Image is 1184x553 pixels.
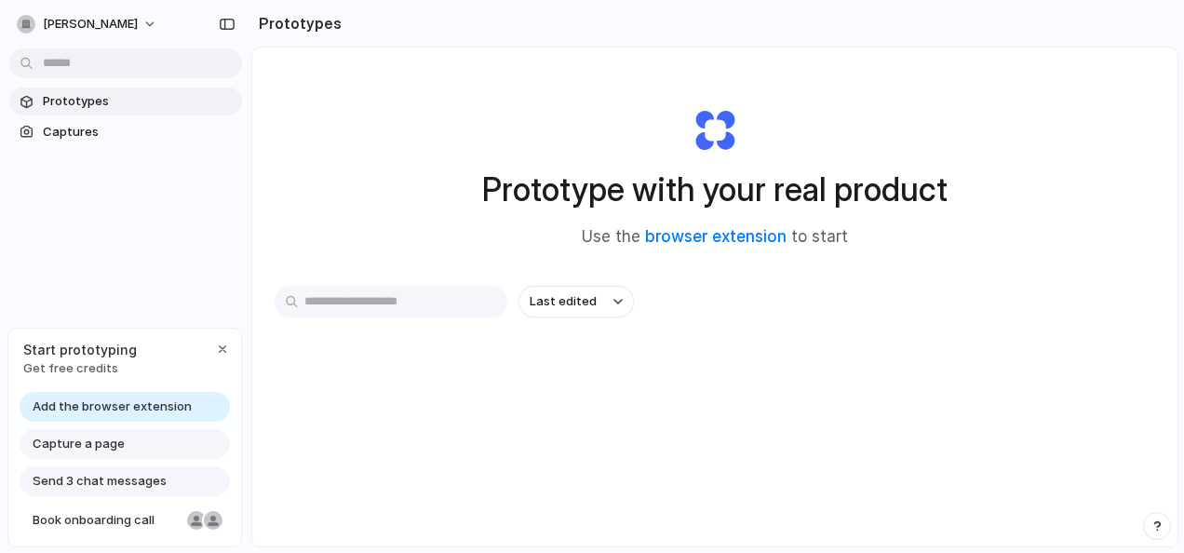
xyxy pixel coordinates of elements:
div: Christian Iacullo [202,509,224,532]
span: Last edited [530,292,597,311]
span: Prototypes [43,92,235,111]
span: [PERSON_NAME] [43,15,138,34]
span: Captures [43,123,235,142]
div: Nicole Kubica [185,509,208,532]
button: [PERSON_NAME] [9,9,167,39]
span: Use the to start [582,225,848,250]
span: Send 3 chat messages [33,472,167,491]
span: Capture a page [33,435,125,453]
a: browser extension [645,227,787,246]
a: Book onboarding call [20,506,230,535]
span: Start prototyping [23,340,137,359]
a: Captures [9,118,242,146]
h1: Prototype with your real product [482,165,948,214]
h2: Prototypes [251,12,342,34]
button: Last edited [518,286,634,317]
a: Prototypes [9,88,242,115]
a: Add the browser extension [20,392,230,422]
span: Get free credits [23,359,137,378]
span: Book onboarding call [33,511,180,530]
span: Add the browser extension [33,398,192,416]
